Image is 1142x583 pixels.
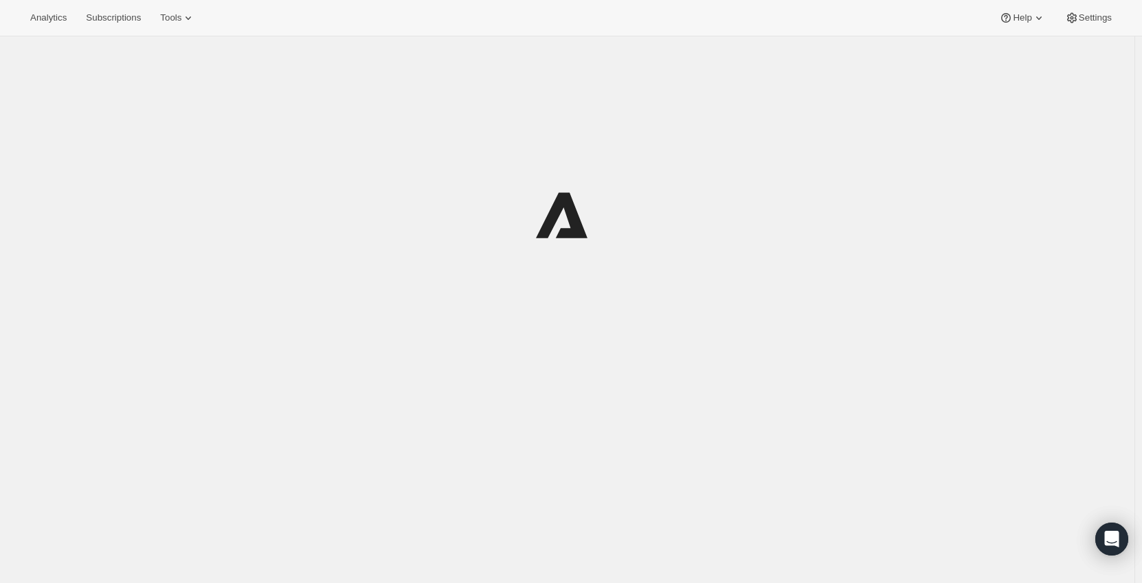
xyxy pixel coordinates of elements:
[1079,12,1112,23] span: Settings
[1057,8,1120,27] button: Settings
[991,8,1053,27] button: Help
[152,8,203,27] button: Tools
[1013,12,1031,23] span: Help
[160,12,181,23] span: Tools
[30,12,67,23] span: Analytics
[1095,523,1128,556] div: Open Intercom Messenger
[86,12,141,23] span: Subscriptions
[22,8,75,27] button: Analytics
[78,8,149,27] button: Subscriptions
